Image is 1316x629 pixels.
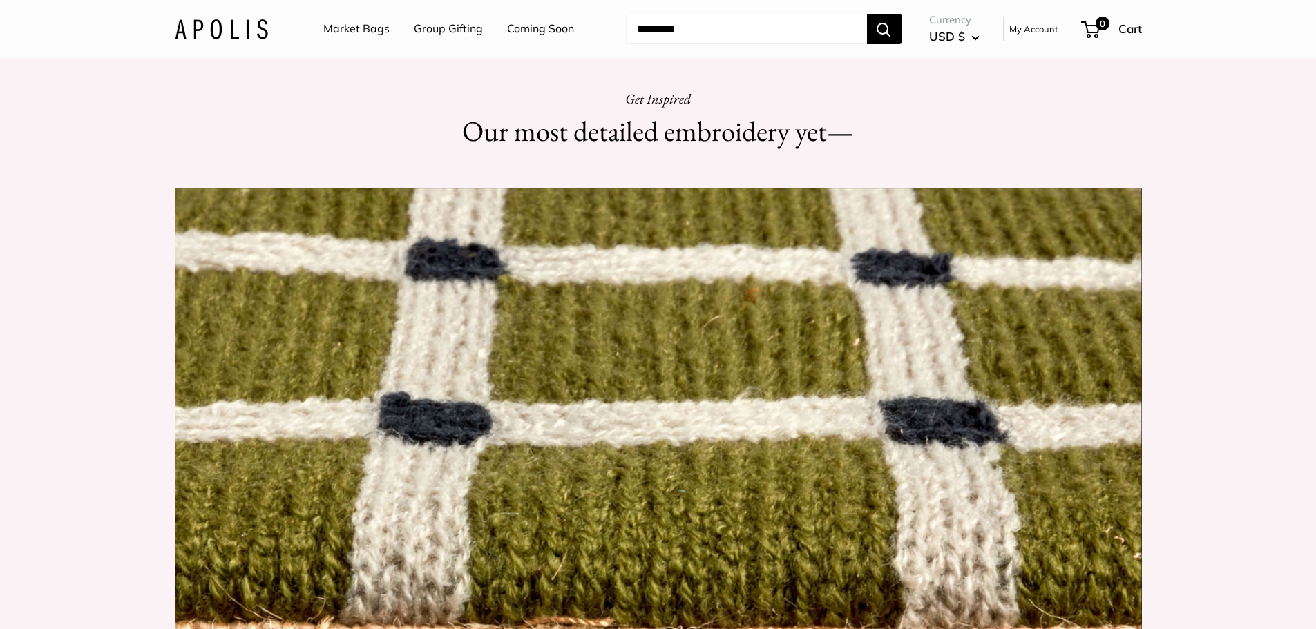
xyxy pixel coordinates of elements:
h2: Our most detailed embroidery yet— [417,111,900,152]
span: USD $ [929,29,965,43]
span: Currency [929,10,980,30]
a: My Account [1009,21,1058,37]
a: Group Gifting [414,19,483,39]
a: Market Bags [323,19,390,39]
img: Apolis [175,19,268,39]
span: Cart [1118,21,1142,36]
p: Get Inspired [417,86,900,111]
a: Coming Soon [507,19,574,39]
a: 0 Cart [1083,18,1142,40]
input: Search... [626,14,867,44]
span: 0 [1095,17,1109,30]
button: USD $ [929,26,980,48]
button: Search [867,14,902,44]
